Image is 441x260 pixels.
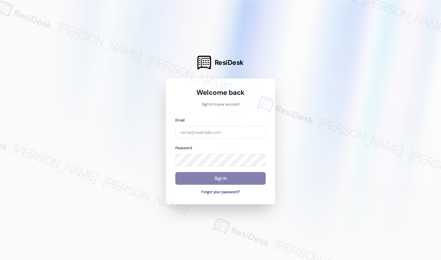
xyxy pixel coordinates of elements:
[175,118,184,123] label: Email
[175,145,192,151] label: Password
[215,58,244,67] span: ResiDesk
[175,126,266,139] input: name@example.com
[175,172,266,185] button: Sign In
[175,88,266,97] h1: Welcome back
[175,189,266,195] button: Forgot your password?
[175,102,266,108] p: Sign in to your account
[197,56,211,69] img: ResiDesk Logo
